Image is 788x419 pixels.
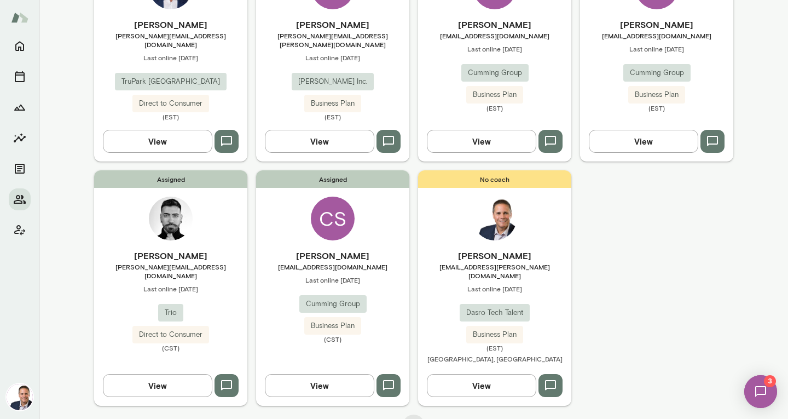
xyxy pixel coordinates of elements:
span: Last online [DATE] [256,275,409,284]
span: (CST) [94,343,247,352]
span: Last online [DATE] [418,284,571,293]
h6: [PERSON_NAME] [256,249,409,262]
img: Jon Fraser [473,197,517,240]
h6: [PERSON_NAME] [94,18,247,31]
span: Business Plan [628,89,685,100]
button: Sessions [9,66,31,88]
span: (CST) [256,335,409,343]
span: Direct to Consumer [132,98,209,109]
span: (EST) [256,112,409,121]
span: Trio [158,307,183,318]
button: Members [9,188,31,210]
span: Last online [DATE] [94,284,247,293]
span: Last online [DATE] [256,53,409,62]
span: [EMAIL_ADDRESS][DOMAIN_NAME] [256,262,409,271]
span: Business Plan [304,98,361,109]
span: Cumming Group [299,299,367,309]
h6: [PERSON_NAME] [418,18,571,31]
h6: [PERSON_NAME] [580,18,733,31]
span: (EST) [580,104,733,112]
img: Mento [11,7,28,28]
button: Growth Plan [9,96,31,118]
button: View [265,374,374,397]
span: Last online [DATE] [580,44,733,53]
div: CS [311,197,355,240]
span: Cumming Group [461,67,529,78]
button: Documents [9,158,31,180]
span: [PERSON_NAME][EMAIL_ADDRESS][DOMAIN_NAME] [94,31,247,49]
img: Alex Kugell [149,197,193,240]
h6: [PERSON_NAME] [94,249,247,262]
span: Last online [DATE] [94,53,247,62]
span: Business Plan [466,89,523,100]
button: View [427,374,536,397]
span: [PERSON_NAME] Inc. [292,76,374,87]
span: Business Plan [466,329,523,340]
span: Cumming Group [623,67,691,78]
span: Dasro Tech Talent [460,307,530,318]
span: Assigned [256,170,409,188]
h6: [PERSON_NAME] [418,249,571,262]
span: [PERSON_NAME][EMAIL_ADDRESS][PERSON_NAME][DOMAIN_NAME] [256,31,409,49]
span: Assigned [94,170,247,188]
span: Direct to Consumer [132,329,209,340]
span: Last online [DATE] [418,44,571,53]
span: [EMAIL_ADDRESS][DOMAIN_NAME] [418,31,571,40]
img: Jon Fraser [7,384,33,410]
span: (EST) [418,104,571,112]
span: (EST) [94,112,247,121]
button: View [103,130,212,153]
span: [EMAIL_ADDRESS][DOMAIN_NAME] [580,31,733,40]
span: No coach [418,170,571,188]
span: [PERSON_NAME][EMAIL_ADDRESS][DOMAIN_NAME] [94,262,247,280]
button: Client app [9,219,31,241]
button: Home [9,35,31,57]
span: Business Plan [304,320,361,331]
button: Insights [9,127,31,149]
button: View [427,130,536,153]
button: View [103,374,212,397]
span: [GEOGRAPHIC_DATA], [GEOGRAPHIC_DATA] [427,355,563,363]
button: View [265,130,374,153]
h6: [PERSON_NAME] [256,18,409,31]
span: (EST) [418,343,571,352]
button: View [589,130,698,153]
span: [EMAIL_ADDRESS][PERSON_NAME][DOMAIN_NAME] [418,262,571,280]
span: TruPark [GEOGRAPHIC_DATA] [115,76,227,87]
